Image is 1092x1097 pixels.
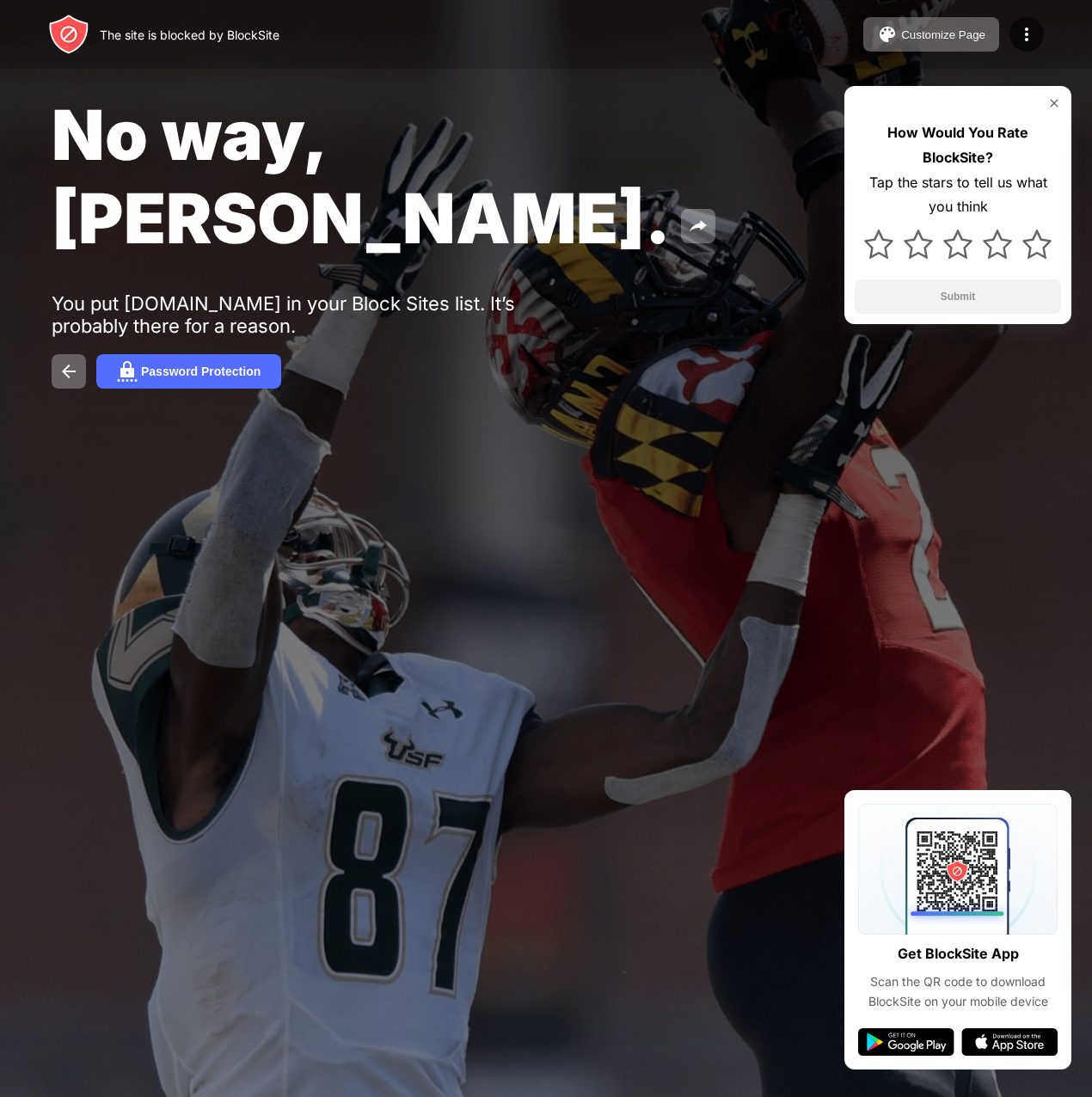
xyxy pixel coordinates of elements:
button: Customize Page [863,17,999,52]
img: rate-us-close.svg [1047,96,1061,110]
img: google-play.svg [858,1028,954,1056]
button: Submit [855,279,1061,314]
img: back.svg [58,361,79,382]
img: header-logo.svg [48,14,89,55]
div: Password Protection [141,365,261,378]
div: How Would You Rate BlockSite? [855,120,1061,170]
div: You put [DOMAIN_NAME] in your Block Sites list. It’s probably there for a reason. [52,292,583,337]
div: Customize Page [901,28,985,41]
div: Scan the QR code to download BlockSite on your mobile device [858,972,1058,1011]
span: No way, [PERSON_NAME]. [52,93,671,260]
div: The site is blocked by BlockSite [100,28,279,42]
img: menu-icon.svg [1016,24,1037,45]
img: star.svg [864,230,893,259]
img: pallet.svg [877,24,898,45]
img: qrcode.svg [858,804,1058,935]
img: password.svg [117,361,138,382]
img: star.svg [904,230,933,259]
img: star.svg [1022,230,1052,259]
div: Get BlockSite App [898,941,1019,966]
button: Password Protection [96,354,281,389]
img: star.svg [943,230,972,259]
img: star.svg [983,230,1012,259]
img: app-store.svg [961,1028,1058,1056]
div: Tap the stars to tell us what you think [855,170,1061,220]
img: share.svg [688,216,709,236]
